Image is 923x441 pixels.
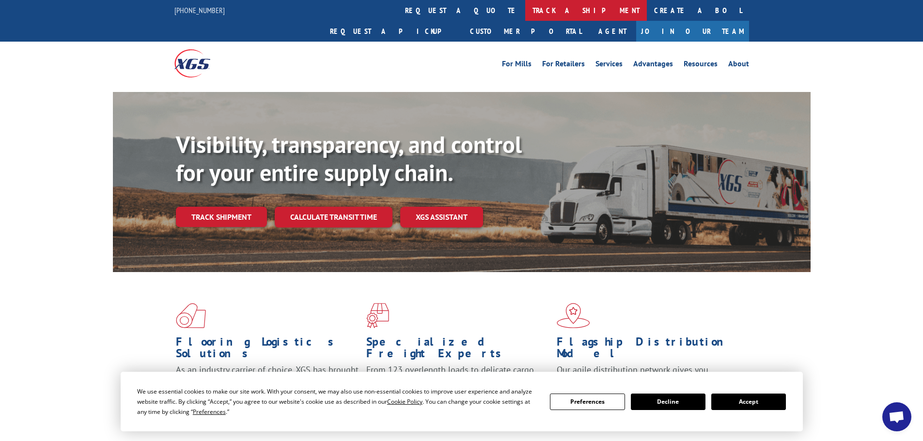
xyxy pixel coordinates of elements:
[323,21,463,42] a: Request a pickup
[711,394,786,410] button: Accept
[684,60,718,71] a: Resources
[557,364,735,387] span: Our agile distribution network gives you nationwide inventory management on demand.
[176,303,206,328] img: xgs-icon-total-supply-chain-intelligence-red
[387,397,422,406] span: Cookie Policy
[174,5,225,15] a: [PHONE_NUMBER]
[176,207,267,227] a: Track shipment
[631,394,705,410] button: Decline
[542,60,585,71] a: For Retailers
[550,394,625,410] button: Preferences
[463,21,589,42] a: Customer Portal
[275,207,392,228] a: Calculate transit time
[366,364,549,407] p: From 123 overlength loads to delicate cargo, our experienced staff knows the best way to move you...
[366,303,389,328] img: xgs-icon-focused-on-flooring-red
[633,60,673,71] a: Advantages
[366,336,549,364] h1: Specialized Freight Experts
[728,60,749,71] a: About
[176,364,359,398] span: As an industry carrier of choice, XGS has brought innovation and dedication to flooring logistics...
[137,386,538,417] div: We use essential cookies to make our site work. With your consent, we may also use non-essential ...
[176,129,522,187] b: Visibility, transparency, and control for your entire supply chain.
[193,408,226,416] span: Preferences
[882,402,911,431] div: Open chat
[502,60,532,71] a: For Mills
[121,372,803,431] div: Cookie Consent Prompt
[636,21,749,42] a: Join Our Team
[557,303,590,328] img: xgs-icon-flagship-distribution-model-red
[557,336,740,364] h1: Flagship Distribution Model
[589,21,636,42] a: Agent
[176,336,359,364] h1: Flooring Logistics Solutions
[400,207,483,228] a: XGS ASSISTANT
[595,60,623,71] a: Services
